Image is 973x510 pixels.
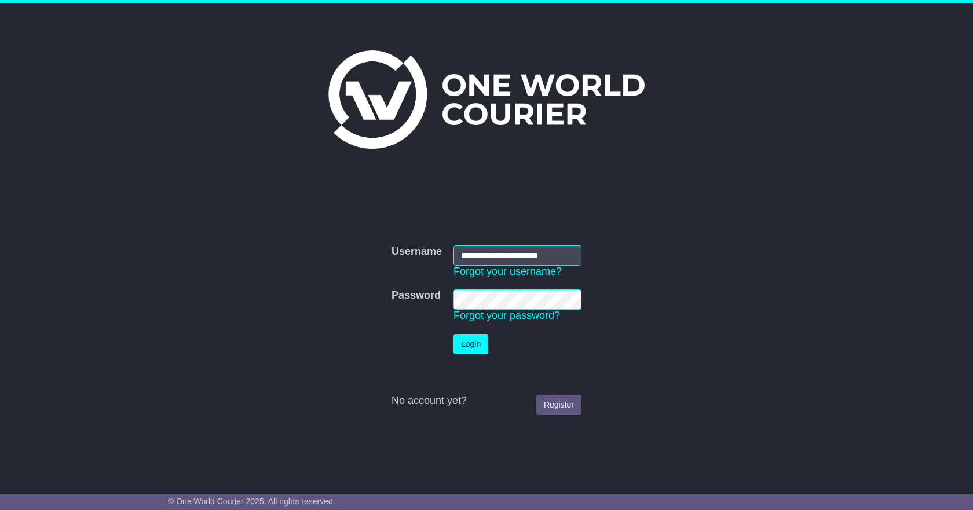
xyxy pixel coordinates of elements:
[392,245,442,258] label: Username
[453,266,562,277] a: Forgot your username?
[168,497,335,506] span: © One World Courier 2025. All rights reserved.
[536,395,581,415] a: Register
[453,334,488,354] button: Login
[392,395,581,408] div: No account yet?
[392,289,441,302] label: Password
[453,310,560,321] a: Forgot your password?
[328,50,645,149] img: One World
